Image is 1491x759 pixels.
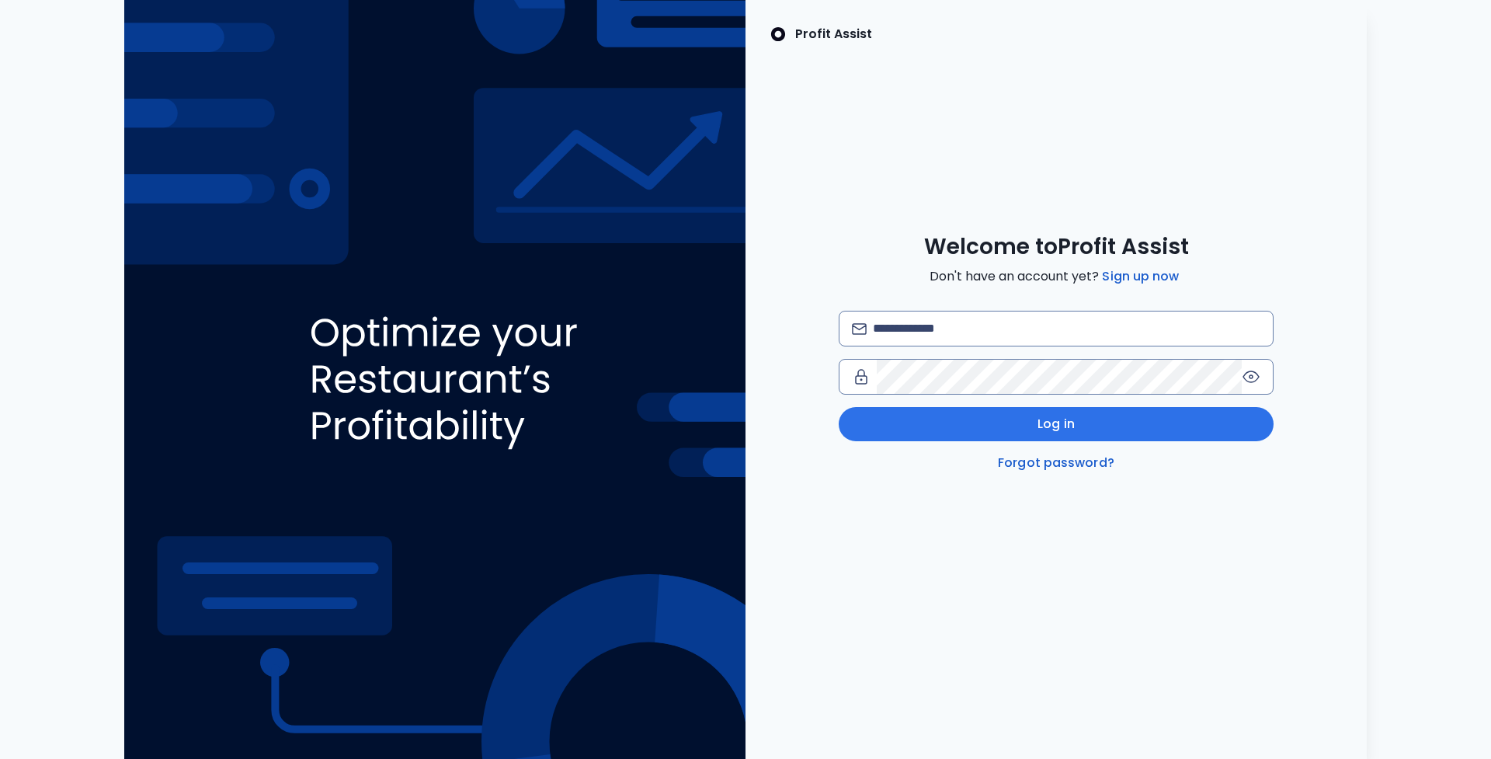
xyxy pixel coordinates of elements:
[995,454,1117,472] a: Forgot password?
[924,233,1189,261] span: Welcome to Profit Assist
[930,267,1182,286] span: Don't have an account yet?
[852,323,867,335] img: email
[839,407,1274,441] button: Log in
[1099,267,1182,286] a: Sign up now
[1037,415,1075,433] span: Log in
[770,25,786,44] img: SpotOn Logo
[795,25,872,44] p: Profit Assist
